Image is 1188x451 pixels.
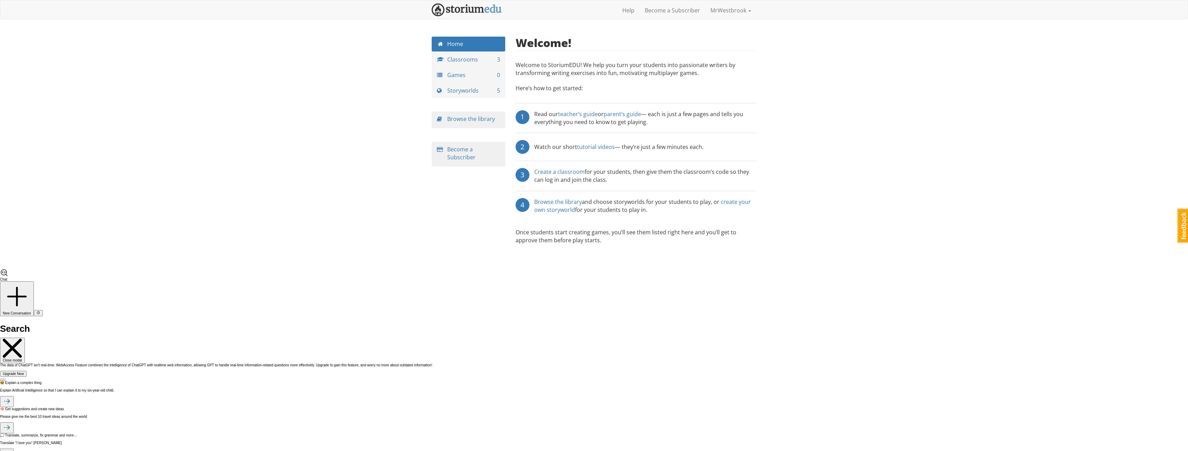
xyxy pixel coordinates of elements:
[3,358,22,362] span: Close modal
[558,110,598,118] a: teacher’s guide
[516,228,757,244] p: Once students start creating games, you’ll see them listed right here and you’ll get to approve t...
[705,2,756,19] a: MrWestbrook
[604,110,641,118] a: parent’s guide
[497,71,500,79] span: 0
[432,37,505,51] a: Home
[447,115,495,123] a: Browse the library
[516,140,529,154] div: 2
[432,52,505,67] a: Classrooms 3
[432,3,502,16] img: StoriumEDU
[534,168,757,184] div: for your students, then give them the classroom’s code so they can log in and join the class.
[534,140,703,154] div: Watch our short — they’re just a few minutes each.
[617,2,640,19] a: Help
[432,68,505,83] a: Games 0
[432,83,505,98] a: Storyworlds 5
[516,37,571,49] h2: Welcome!
[516,198,529,212] div: 4
[534,110,757,126] div: Read our or — each is just a few pages and tells you everything you need to know to get playing.
[497,56,500,64] span: 3
[534,198,751,214] a: create your own storyworld
[516,168,529,182] div: 3
[516,110,529,124] div: 1
[534,198,757,214] div: and choose storyworlds for your students to play, or for your students to play in.
[516,61,757,81] p: Welcome to StoriumEDU! We help you turn your students into passionate writers by transforming wri...
[497,87,500,95] span: 5
[534,168,585,176] a: Create a classroom
[516,84,757,99] p: Here’s how to get started:
[447,145,476,161] a: Become a Subscriber
[3,311,31,315] span: New Conversation
[577,143,615,151] a: tutorial videos
[640,2,705,19] a: Become a Subscriber
[534,198,582,206] a: Browse the library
